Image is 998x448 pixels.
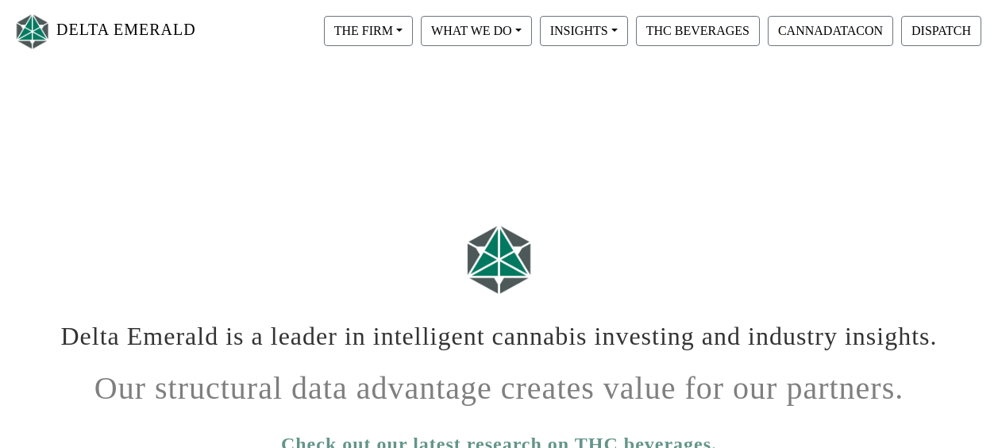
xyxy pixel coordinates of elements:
[768,16,893,46] button: CANNADATACON
[13,10,52,52] img: Logo
[540,16,628,46] button: INSIGHTS
[421,16,532,46] button: WHAT WE DO
[13,6,196,56] a: DELTA EMERALD
[460,218,539,301] img: Logo
[324,16,413,46] button: THE FIRM
[901,16,981,46] button: DISPATCH
[59,309,940,351] h1: Delta Emerald is a leader in intelligent cannabis investing and industry insights.
[59,357,940,407] h1: Our structural data advantage creates value for our partners.
[764,23,897,37] a: CANNADATACON
[636,16,760,46] button: THC BEVERAGES
[897,23,985,37] a: DISPATCH
[632,23,764,37] a: THC BEVERAGES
